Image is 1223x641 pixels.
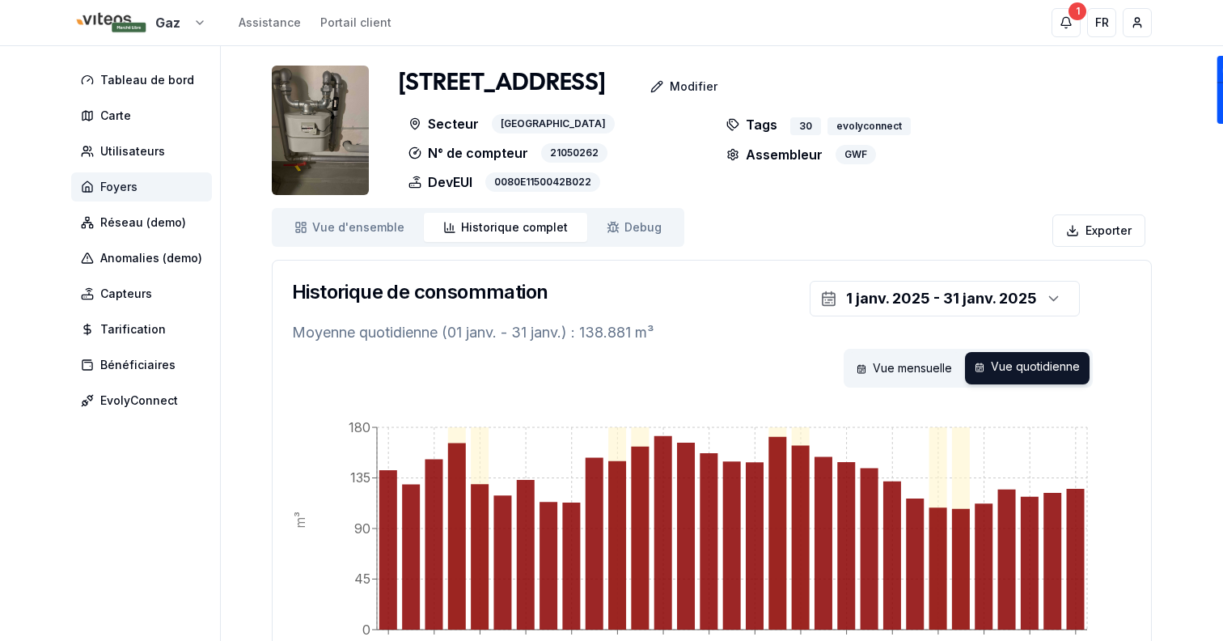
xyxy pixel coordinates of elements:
a: EvolyConnect [71,386,218,415]
span: Debug [624,219,662,236]
div: Vue mensuelle [847,352,962,384]
span: Bénéficiaires [100,357,176,373]
tspan: 135 [350,469,370,486]
div: evolyconnect [827,117,911,135]
div: 1 [1069,2,1086,20]
button: 1 janv. 2025 - 31 janv. 2025 [810,281,1080,316]
a: Modifier [605,70,730,103]
a: Portail client [320,15,391,31]
span: Carte [100,108,131,124]
span: Foyers [100,179,138,195]
p: Tags [726,114,777,135]
a: Tarification [71,315,218,344]
p: Secteur [408,114,479,134]
a: Utilisateurs [71,137,218,166]
button: Exporter [1052,214,1145,247]
span: Capteurs [100,286,152,302]
img: Viteos - Gaz - ML Logo [71,2,149,40]
a: Historique complet [424,213,587,242]
a: Tableau de bord [71,66,218,95]
span: FR [1095,15,1109,31]
tspan: 90 [354,520,370,537]
tspan: 45 [354,571,370,587]
span: Anomalies (demo) [100,250,202,266]
p: Modifier [670,79,717,95]
span: Vue d'ensemble [312,219,404,236]
span: EvolyConnect [100,393,178,409]
button: FR [1087,8,1116,37]
p: Moyenne quotidienne (01 janv. - 31 janv.) : 138.881 m³ [292,321,1132,344]
div: [GEOGRAPHIC_DATA] [492,114,615,134]
span: Tableau de bord [100,72,194,88]
tspan: 180 [349,419,370,435]
a: Anomalies (demo) [71,244,218,273]
h1: [STREET_ADDRESS] [399,69,605,98]
a: Réseau (demo) [71,208,218,237]
span: Historique complet [461,219,568,236]
button: Gaz [71,6,206,40]
div: 1 janv. 2025 - 31 janv. 2025 [846,287,1037,310]
a: Capteurs [71,279,218,308]
p: Assembleur [726,145,823,164]
img: unit Image [272,66,369,195]
a: Bénéficiaires [71,350,218,380]
tspan: m³ [292,512,308,529]
a: Carte [71,101,218,130]
span: Réseau (demo) [100,214,186,231]
div: 0080E1150042B022 [485,172,600,192]
p: DevEUI [408,172,472,192]
tspan: 0 [362,622,370,638]
button: 1 [1052,8,1081,37]
span: Utilisateurs [100,143,165,159]
a: Foyers [71,172,218,202]
div: Vue quotidienne [965,352,1090,384]
div: 21050262 [541,143,607,163]
a: Debug [587,213,681,242]
div: GWF [836,145,876,164]
p: N° de compteur [408,143,528,163]
h3: Historique de consommation [292,279,548,305]
div: 30 [790,117,821,135]
span: Gaz [155,13,180,32]
span: Tarification [100,321,166,337]
a: Assistance [239,15,301,31]
a: Vue d'ensemble [275,213,424,242]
